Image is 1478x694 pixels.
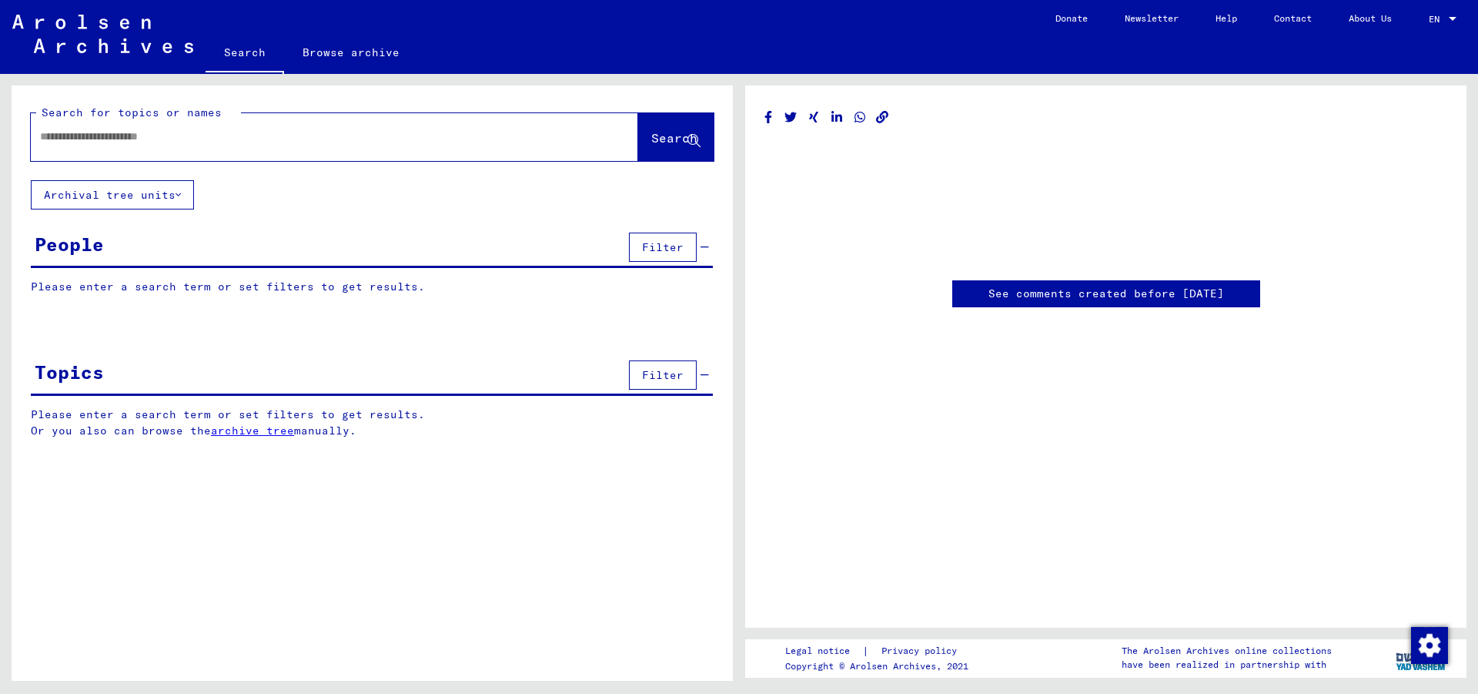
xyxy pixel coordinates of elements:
[785,643,862,659] a: Legal notice
[1411,627,1448,664] img: Change consent
[874,108,891,127] button: Copy link
[42,106,222,119] mat-label: Search for topics or names
[1393,639,1450,677] img: yv_logo.png
[642,240,684,254] span: Filter
[785,659,975,673] p: Copyright © Arolsen Archives, 2021
[651,130,697,146] span: Search
[31,407,714,439] p: Please enter a search term or set filters to get results. Or you also can browse the manually.
[783,108,799,127] button: Share on Twitter
[31,279,713,295] p: Please enter a search term or set filters to get results.
[869,643,975,659] a: Privacy policy
[785,643,975,659] div: |
[629,360,697,390] button: Filter
[35,358,104,386] div: Topics
[206,34,284,74] a: Search
[12,15,193,53] img: Arolsen_neg.svg
[806,108,822,127] button: Share on Xing
[638,113,714,161] button: Search
[829,108,845,127] button: Share on LinkedIn
[629,233,697,262] button: Filter
[31,180,194,210] button: Archival tree units
[642,368,684,382] span: Filter
[1122,658,1332,672] p: have been realized in partnership with
[1122,644,1332,658] p: The Arolsen Archives online collections
[761,108,777,127] button: Share on Facebook
[211,424,294,438] a: archive tree
[988,286,1224,302] a: See comments created before [DATE]
[35,230,104,258] div: People
[1429,14,1446,25] span: EN
[852,108,868,127] button: Share on WhatsApp
[284,34,418,71] a: Browse archive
